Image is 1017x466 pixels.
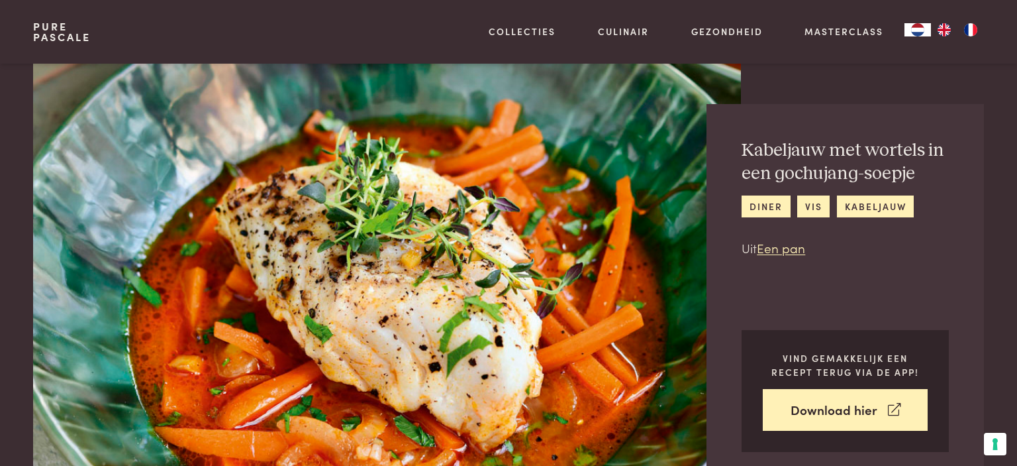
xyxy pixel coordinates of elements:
p: Uit [742,239,949,258]
a: PurePascale [33,21,91,42]
aside: Language selected: Nederlands [904,23,984,36]
a: Een pan [757,239,805,257]
div: Language [904,23,931,36]
button: Uw voorkeuren voor toestemming voor trackingtechnologieën [984,433,1006,455]
a: Download hier [763,389,928,431]
a: Collecties [489,25,556,38]
a: FR [957,23,984,36]
ul: Language list [931,23,984,36]
a: Masterclass [804,25,883,38]
a: Gezondheid [691,25,763,38]
a: kabeljauw [837,196,914,217]
a: diner [742,196,790,217]
p: Vind gemakkelijk een recept terug via de app! [763,351,928,379]
a: EN [931,23,957,36]
h2: Kabeljauw met wortels in een gochujang-soepje [742,139,949,185]
a: Culinair [598,25,649,38]
a: NL [904,23,931,36]
a: vis [797,196,830,217]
